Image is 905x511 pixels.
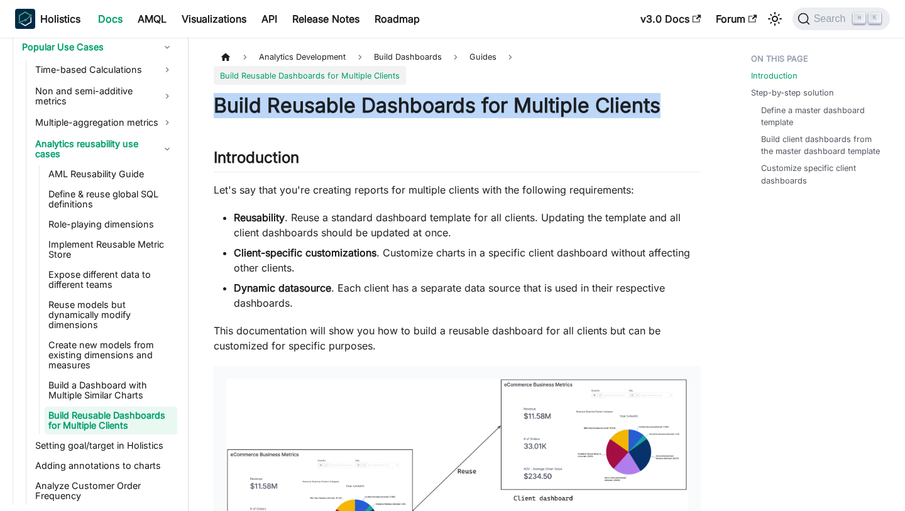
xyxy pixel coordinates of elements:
[765,9,785,29] button: Switch between dark and light mode (currently light mode)
[214,48,238,66] a: Home page
[45,216,177,233] a: Role-playing dimensions
[214,93,701,118] h1: Build Reusable Dashboards for Multiple Clients
[214,148,701,172] h2: Introduction
[633,9,708,29] a: v3.0 Docs
[214,66,406,84] span: Build Reusable Dashboards for Multiple Clients
[45,336,177,374] a: Create new models from existing dimensions and measures
[130,9,174,29] a: AMQL
[45,266,177,294] a: Expose different data to different teams
[31,437,177,454] a: Setting goal/target in Holistics
[31,135,177,163] a: Analytics reusability use cases
[15,9,35,29] img: Holistics
[18,37,177,57] a: Popular Use Cases
[31,457,177,475] a: Adding annotations to charts
[40,11,80,26] b: Holistics
[214,182,701,197] p: Let's say that you're creating reports for multiple clients with the following requirements:
[234,280,701,310] li: . Each client has a separate data source that is used in their respective dashboards.
[214,323,701,353] p: This documentation will show you how to build a reusable dashboard for all clients but can be cus...
[31,60,177,80] a: Time-based Calculations
[174,9,254,29] a: Visualizations
[810,13,853,25] span: Search
[463,48,503,66] span: Guides
[253,48,352,66] span: Analytics Development
[285,9,367,29] a: Release Notes
[234,245,701,275] li: . Customize charts in a specific client dashboard without affecting other clients.
[31,113,177,133] a: Multiple-aggregation metrics
[751,70,798,82] a: Introduction
[234,210,701,240] li: . Reuse a standard dashboard template for all clients. Updating the template and all client dashb...
[368,48,448,66] span: Build Dashboards
[853,13,865,24] kbd: ⌘
[761,133,880,157] a: Build client dashboards from the master dashboard template
[31,477,177,505] a: Analyze Customer Order Frequency
[45,236,177,263] a: Implement Reusable Metric Store
[45,376,177,404] a: Build a Dashboard with Multiple Similar Charts
[214,48,701,85] nav: Breadcrumbs
[761,162,880,186] a: Customize specific client dashboards
[15,9,80,29] a: HolisticsHolistics
[45,296,177,334] a: Reuse models but dynamically modify dimensions
[793,8,890,30] button: Search (Command+K)
[761,104,880,128] a: Define a master dashboard template
[869,13,881,24] kbd: K
[45,407,177,434] a: Build Reusable Dashboards for Multiple Clients
[90,9,130,29] a: Docs
[367,9,427,29] a: Roadmap
[234,282,331,294] strong: Dynamic datasource
[31,82,177,110] a: Non and semi-additive metrics
[45,185,177,213] a: Define & reuse global SQL definitions
[234,211,285,224] strong: Reusability
[751,87,834,99] a: Step-by-step solution
[234,246,376,259] strong: Client-specific customizations
[45,165,177,183] a: AML Reusability Guide
[254,9,285,29] a: API
[708,9,764,29] a: Forum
